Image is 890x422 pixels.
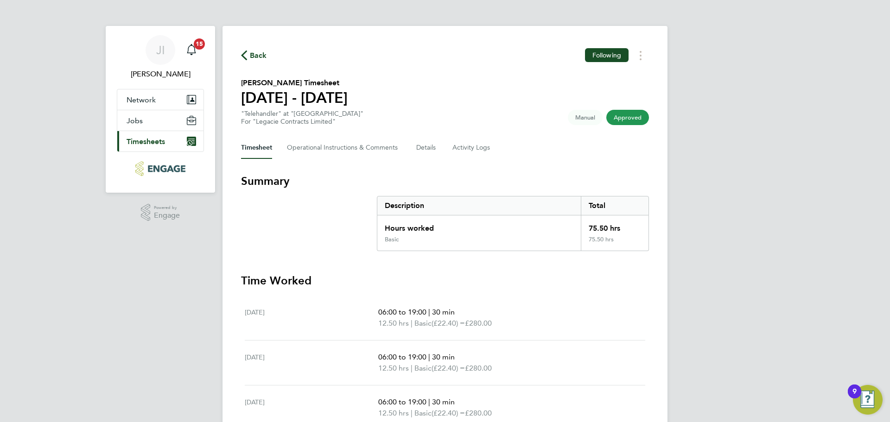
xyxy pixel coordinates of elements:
img: legacie-logo-retina.png [135,161,185,176]
span: This timesheet has been approved. [606,110,649,125]
div: Hours worked [377,215,581,236]
button: Timesheets [117,131,203,151]
span: JI [156,44,165,56]
span: 06:00 to 19:00 [378,308,426,316]
span: 30 min [432,308,455,316]
span: | [428,353,430,361]
button: Following [585,48,629,62]
span: Basic [414,318,432,329]
div: Basic [385,236,399,243]
span: Jobs [127,116,143,125]
span: Following [592,51,621,59]
div: [DATE] [245,352,378,374]
span: 30 min [432,353,455,361]
div: [DATE] [245,397,378,419]
h3: Summary [241,174,649,189]
span: Powered by [154,204,180,212]
div: "Telehandler" at "[GEOGRAPHIC_DATA]" [241,110,363,126]
span: £280.00 [465,409,492,417]
span: Basic [414,408,432,419]
button: Details [416,137,438,159]
div: 75.50 hrs [581,215,648,236]
span: | [411,409,413,417]
span: £280.00 [465,364,492,372]
span: (£22.40) = [432,364,465,372]
button: Back [241,50,267,61]
a: 15 [182,35,201,65]
span: Engage [154,212,180,220]
button: Open Resource Center, 9 new notifications [853,385,883,415]
span: Network [127,95,156,104]
span: | [411,319,413,328]
button: Activity Logs [452,137,491,159]
div: Total [581,196,648,215]
span: 06:00 to 19:00 [378,353,426,361]
span: 30 min [432,397,455,406]
div: Description [377,196,581,215]
span: | [411,364,413,372]
span: | [428,397,430,406]
a: Powered byEngage [141,204,180,221]
div: [DATE] [245,307,378,329]
span: Jack Isherwood [117,69,204,80]
span: £280.00 [465,319,492,328]
div: 9 [852,391,857,403]
button: Network [117,89,203,110]
button: Timesheets Menu [632,48,649,63]
button: Operational Instructions & Comments [287,137,401,159]
h3: Time Worked [241,273,649,288]
h2: [PERSON_NAME] Timesheet [241,77,348,88]
a: Go to home page [117,161,204,176]
span: | [428,308,430,316]
span: 06:00 to 19:00 [378,397,426,406]
span: (£22.40) = [432,409,465,417]
button: Timesheet [241,137,272,159]
div: 75.50 hrs [581,236,648,251]
span: 12.50 hrs [378,409,409,417]
span: This timesheet was manually created. [568,110,603,125]
span: 12.50 hrs [378,319,409,328]
nav: Main navigation [106,26,215,193]
span: 15 [194,38,205,50]
button: Jobs [117,110,203,131]
span: 12.50 hrs [378,364,409,372]
span: Back [250,50,267,61]
a: JI[PERSON_NAME] [117,35,204,80]
h1: [DATE] - [DATE] [241,88,348,107]
div: Summary [377,196,649,251]
span: (£22.40) = [432,319,465,328]
span: Basic [414,363,432,374]
span: Timesheets [127,137,165,146]
div: For "Legacie Contracts Limited" [241,118,363,126]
